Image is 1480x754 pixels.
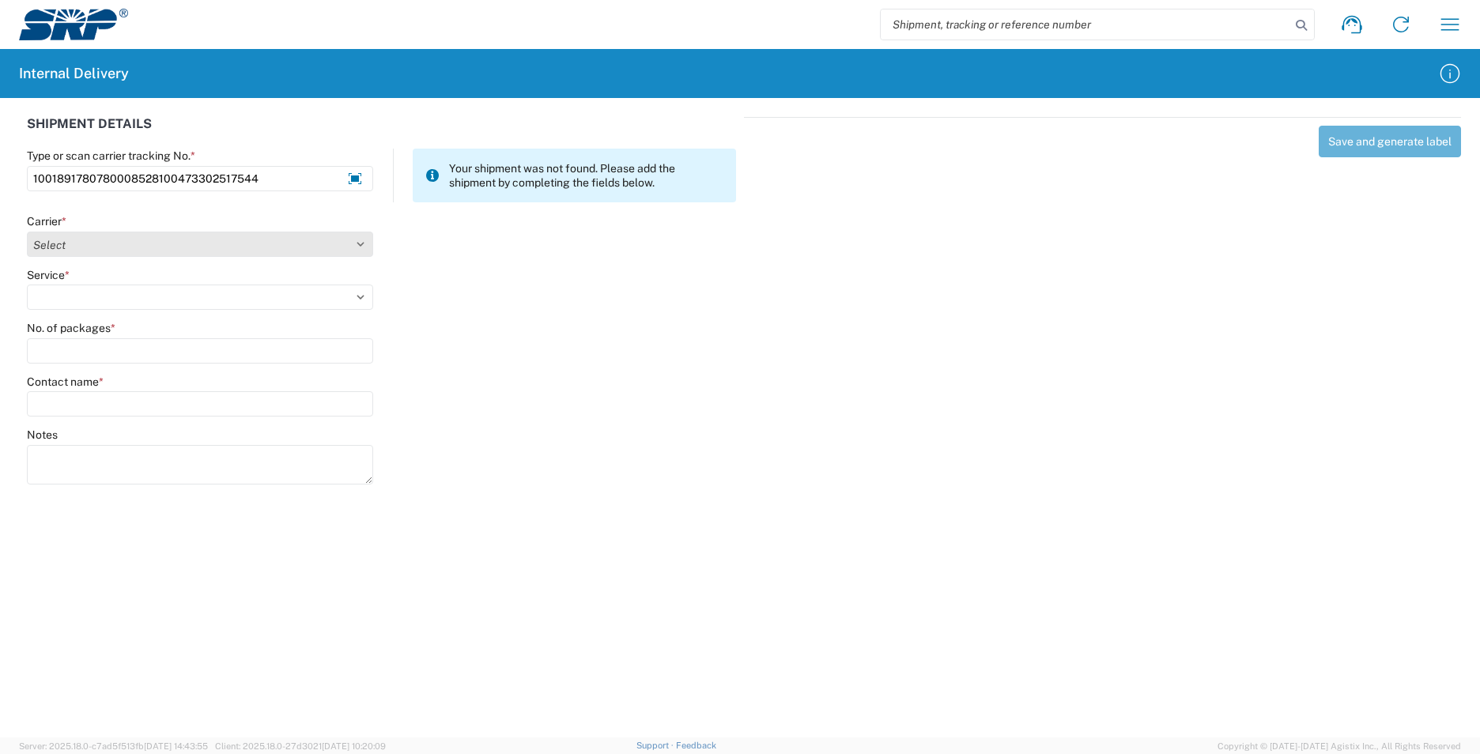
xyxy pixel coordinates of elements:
span: [DATE] 14:43:55 [144,741,208,751]
label: Carrier [27,214,66,228]
a: Support [636,741,676,750]
span: Server: 2025.18.0-c7ad5f513fb [19,741,208,751]
span: Client: 2025.18.0-27d3021 [215,741,386,751]
label: Contact name [27,375,104,389]
label: Type or scan carrier tracking No. [27,149,195,163]
label: Notes [27,428,58,442]
span: Your shipment was not found. Please add the shipment by completing the fields below. [449,161,723,190]
a: Feedback [676,741,716,750]
label: No. of packages [27,321,115,335]
label: Service [27,268,70,282]
img: srp [19,9,128,40]
span: [DATE] 10:20:09 [322,741,386,751]
input: Shipment, tracking or reference number [881,9,1290,40]
div: SHIPMENT DETAILS [27,117,736,149]
h2: Internal Delivery [19,64,129,83]
span: Copyright © [DATE]-[DATE] Agistix Inc., All Rights Reserved [1218,739,1461,753]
